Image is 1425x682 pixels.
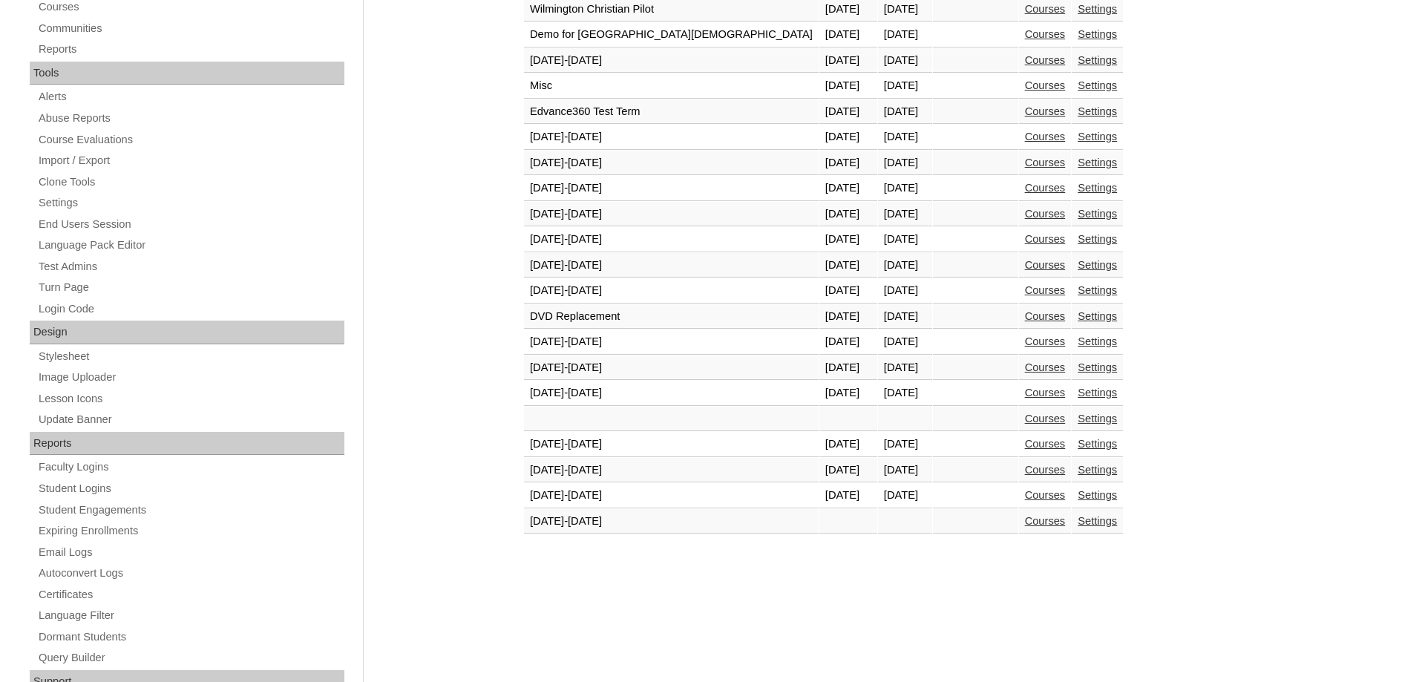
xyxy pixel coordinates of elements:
[1025,464,1066,476] a: Courses
[819,355,877,381] td: [DATE]
[37,410,344,429] a: Update Banner
[37,368,344,387] a: Image Uploader
[878,329,932,355] td: [DATE]
[878,278,932,304] td: [DATE]
[878,432,932,457] td: [DATE]
[37,109,344,128] a: Abuse Reports
[37,300,344,318] a: Login Code
[37,151,344,170] a: Import / Export
[878,483,932,508] td: [DATE]
[878,125,932,150] td: [DATE]
[37,194,344,212] a: Settings
[524,278,819,304] td: [DATE]-[DATE]
[819,253,877,278] td: [DATE]
[37,628,344,646] a: Dormant Students
[1025,208,1066,220] a: Courses
[37,88,344,106] a: Alerts
[878,304,932,329] td: [DATE]
[37,564,344,583] a: Autoconvert Logs
[37,606,344,625] a: Language Filter
[37,522,344,540] a: Expiring Enrollments
[1078,233,1117,245] a: Settings
[1078,105,1117,117] a: Settings
[1078,3,1117,15] a: Settings
[37,390,344,408] a: Lesson Icons
[37,586,344,604] a: Certificates
[819,304,877,329] td: [DATE]
[524,483,819,508] td: [DATE]-[DATE]
[37,649,344,667] a: Query Builder
[1025,515,1066,527] a: Courses
[524,355,819,381] td: [DATE]-[DATE]
[37,543,344,562] a: Email Logs
[1025,105,1066,117] a: Courses
[819,458,877,483] td: [DATE]
[819,381,877,406] td: [DATE]
[878,99,932,125] td: [DATE]
[819,227,877,252] td: [DATE]
[37,458,344,476] a: Faculty Logins
[819,329,877,355] td: [DATE]
[1025,310,1066,322] a: Courses
[1025,182,1066,194] a: Courses
[878,253,932,278] td: [DATE]
[524,509,819,534] td: [DATE]-[DATE]
[1025,335,1066,347] a: Courses
[524,253,819,278] td: [DATE]-[DATE]
[819,483,877,508] td: [DATE]
[37,479,344,498] a: Student Logins
[1025,233,1066,245] a: Courses
[37,131,344,149] a: Course Evaluations
[819,99,877,125] td: [DATE]
[1078,28,1117,40] a: Settings
[524,125,819,150] td: [DATE]-[DATE]
[524,176,819,201] td: [DATE]-[DATE]
[878,73,932,99] td: [DATE]
[1078,310,1117,322] a: Settings
[524,22,819,47] td: Demo for [GEOGRAPHIC_DATA][DEMOGRAPHIC_DATA]
[37,501,344,519] a: Student Engagements
[30,432,344,456] div: Reports
[37,258,344,276] a: Test Admins
[1025,3,1066,15] a: Courses
[819,432,877,457] td: [DATE]
[1078,515,1117,527] a: Settings
[524,73,819,99] td: Misc
[37,173,344,191] a: Clone Tools
[878,458,932,483] td: [DATE]
[878,381,932,406] td: [DATE]
[819,22,877,47] td: [DATE]
[37,19,344,38] a: Communities
[878,355,932,381] td: [DATE]
[1078,284,1117,296] a: Settings
[37,40,344,59] a: Reports
[1078,259,1117,271] a: Settings
[1078,208,1117,220] a: Settings
[1025,54,1066,66] a: Courses
[1078,79,1117,91] a: Settings
[878,202,932,227] td: [DATE]
[819,202,877,227] td: [DATE]
[1025,489,1066,501] a: Courses
[524,329,819,355] td: [DATE]-[DATE]
[524,151,819,176] td: [DATE]-[DATE]
[524,227,819,252] td: [DATE]-[DATE]
[524,48,819,73] td: [DATE]-[DATE]
[819,73,877,99] td: [DATE]
[878,227,932,252] td: [DATE]
[1078,131,1117,142] a: Settings
[1078,54,1117,66] a: Settings
[1025,131,1066,142] a: Courses
[524,99,819,125] td: Edvance360 Test Term
[1078,489,1117,501] a: Settings
[1078,387,1117,399] a: Settings
[1025,387,1066,399] a: Courses
[1025,438,1066,450] a: Courses
[1078,438,1117,450] a: Settings
[524,458,819,483] td: [DATE]-[DATE]
[524,381,819,406] td: [DATE]-[DATE]
[819,176,877,201] td: [DATE]
[1078,157,1117,168] a: Settings
[37,215,344,234] a: End Users Session
[1078,413,1117,424] a: Settings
